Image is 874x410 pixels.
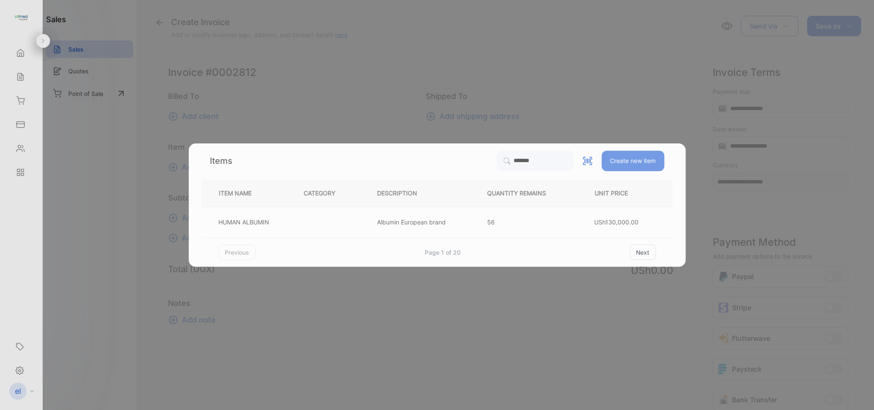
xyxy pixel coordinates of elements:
p: Albumin European brand [377,218,446,227]
p: UNIT PRICE [588,189,659,198]
p: DESCRIPTION [377,189,431,198]
iframe: LiveChat chat widget [838,374,874,410]
p: ITEM NAME [215,189,265,198]
button: next [630,244,656,260]
img: logo [15,11,28,24]
p: QUANTITY REMAINS [487,189,560,198]
p: HUMAN ALBUMIN [218,218,269,227]
p: 56 [487,218,560,227]
button: Create new item [601,151,664,171]
p: el [15,386,21,397]
button: previous [218,244,256,260]
span: USh130,000.00 [594,218,639,226]
p: CATEGORY [304,189,349,198]
div: Page 1 of 20 [425,248,461,257]
p: Items [210,154,232,167]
